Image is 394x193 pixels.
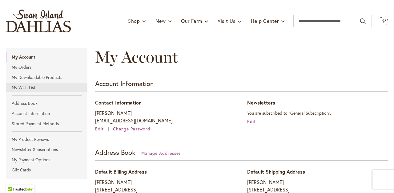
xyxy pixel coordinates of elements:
span: Contact Information [95,99,142,106]
a: Manage Addresses [141,150,181,156]
span: Our Farm [181,18,202,24]
span: Newsletters [247,99,275,106]
a: Stored Payment Methods [6,119,87,128]
a: store logo [6,10,71,32]
span: New [155,18,166,24]
span: Edit [95,126,104,132]
a: Edit [95,126,112,132]
span: Default Billing Address [95,168,147,175]
span: 2 [383,20,385,24]
p: [PERSON_NAME] [EMAIL_ADDRESS][DOMAIN_NAME] [95,109,236,124]
span: My Account [95,47,178,67]
strong: Account Information [95,79,154,88]
a: My Payment Options [6,155,87,164]
p: You are subscribed to "General Subscription". [247,109,388,117]
strong: My Account [6,52,87,62]
a: Change Password [113,126,151,132]
a: Newsletter Subscriptions [6,145,87,154]
a: Account Information [6,109,87,118]
button: 2 [380,17,388,25]
span: Shop [128,18,140,24]
a: Address Book [6,99,87,108]
strong: Address Book [95,148,135,157]
span: Visit Us [218,18,235,24]
a: My Downloadable Products [6,73,87,82]
a: Edit [247,118,256,124]
span: Default Shipping Address [247,168,305,175]
span: Help Center [251,18,279,24]
iframe: Launch Accessibility Center [5,171,22,188]
a: Gift Cards [6,165,87,175]
a: My Wish List [6,83,87,92]
a: My Product Reviews [6,135,87,144]
a: My Orders [6,63,87,72]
